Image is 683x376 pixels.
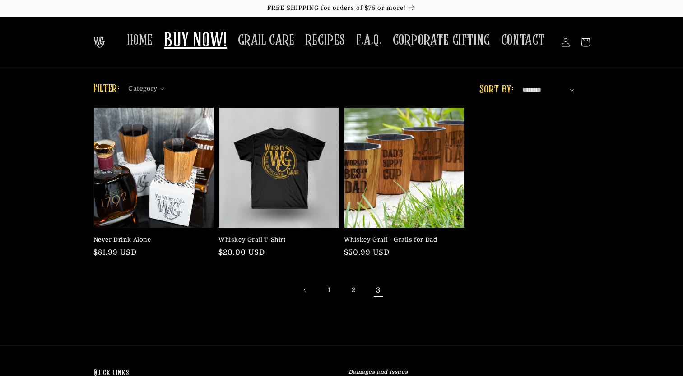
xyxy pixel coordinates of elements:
[356,32,382,49] span: F.A.Q.
[128,84,157,93] span: Category
[218,236,334,244] a: Whiskey Grail T-Shirt
[344,236,460,244] a: Whiskey Grail - Grails for Dad
[344,280,364,300] a: Page 2
[306,32,345,49] span: RECIPES
[238,32,295,49] span: GRAIL CARE
[128,82,170,91] summary: Category
[300,26,351,55] a: RECIPES
[93,236,209,244] a: Never Drink Alone
[368,280,388,300] span: Page 3
[9,5,674,12] p: FREE SHIPPING for orders of $75 or more!
[127,32,153,49] span: HOME
[93,81,120,97] h2: Filter:
[479,84,513,95] label: Sort by:
[496,26,551,55] a: CONTACT
[93,37,105,48] img: The Whiskey Grail
[121,26,158,55] a: HOME
[351,26,387,55] a: F.A.Q.
[295,280,315,300] a: Previous page
[232,26,300,55] a: GRAIL CARE
[164,29,227,54] span: BUY NOW!
[501,32,545,49] span: CONTACT
[348,369,408,375] strong: Damages and issues
[320,280,339,300] a: Page 1
[393,32,490,49] span: CORPORATE GIFTING
[93,280,590,300] nav: Pagination
[387,26,496,55] a: CORPORATE GIFTING
[158,23,232,59] a: BUY NOW!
